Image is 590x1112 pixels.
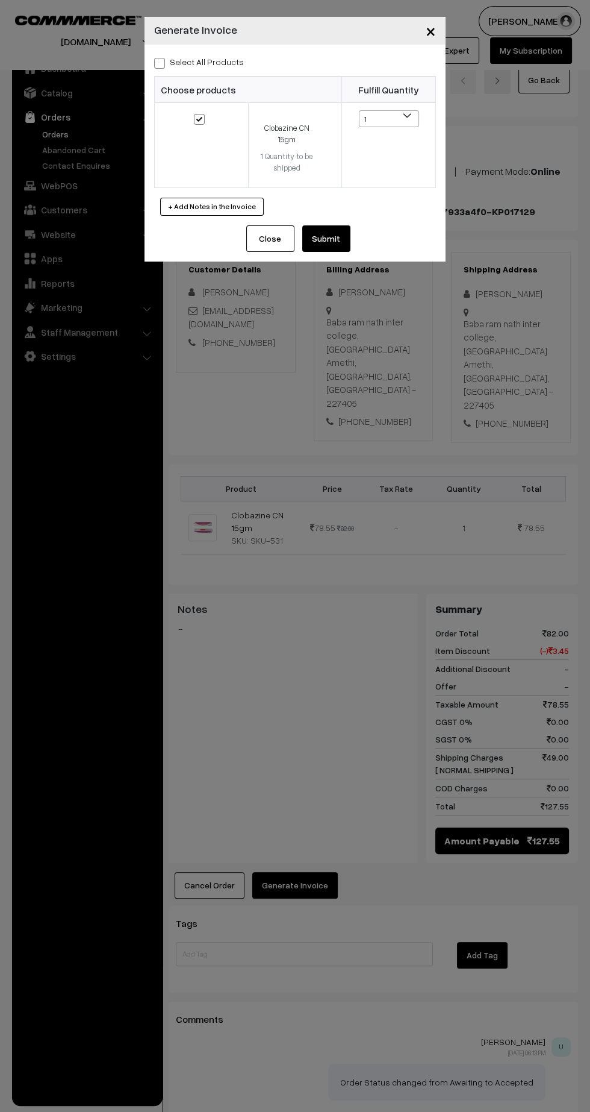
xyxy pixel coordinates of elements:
[154,55,244,68] label: Select all Products
[256,151,318,174] div: 1 Quantity to be shipped
[359,111,418,128] span: 1
[426,19,436,42] span: ×
[160,198,264,216] button: + Add Notes in the Invoice
[154,22,237,38] h4: Generate Invoice
[302,225,350,252] button: Submit
[246,225,294,252] button: Close
[155,77,342,103] th: Choose products
[416,12,446,49] button: Close
[256,122,318,146] div: Clobazine CN 15gm
[359,110,419,127] span: 1
[342,77,436,103] th: Fulfill Quantity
